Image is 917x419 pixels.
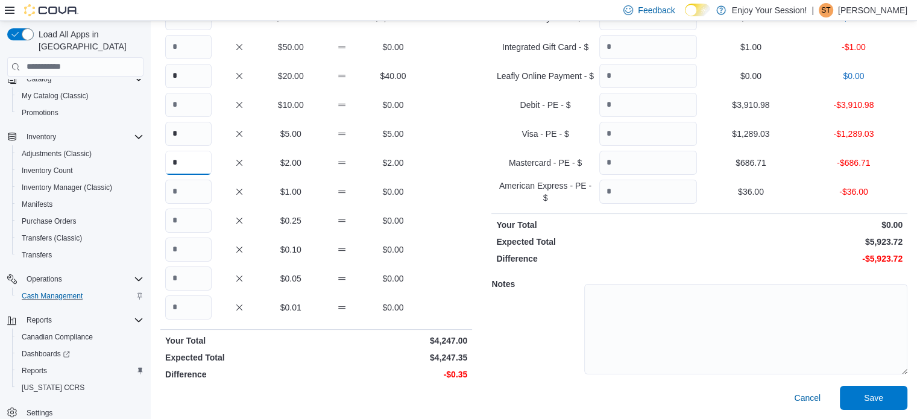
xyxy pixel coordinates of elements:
p: Difference [496,253,697,265]
span: Manifests [22,200,52,209]
img: Cova [24,4,78,16]
span: Inventory [27,132,56,142]
p: $3,910.98 [702,99,799,111]
p: $0.00 [370,244,417,256]
a: Dashboards [12,345,148,362]
span: Transfers (Classic) [17,231,143,245]
button: Inventory [2,128,148,145]
p: -$5,923.72 [702,253,903,265]
a: Inventory Manager (Classic) [17,180,117,195]
input: Quantity [599,64,697,88]
p: $1,289.03 [702,128,799,140]
a: Canadian Compliance [17,330,98,344]
button: Operations [2,271,148,288]
p: $0.00 [370,273,417,285]
span: Washington CCRS [17,380,143,395]
span: Settings [27,408,52,418]
a: My Catalog (Classic) [17,89,93,103]
p: Enjoy Your Session! [732,3,807,17]
input: Quantity [165,151,212,175]
a: Transfers [17,248,57,262]
button: Transfers (Classic) [12,230,148,247]
span: Load All Apps in [GEOGRAPHIC_DATA] [34,28,143,52]
p: $10.00 [268,99,314,111]
a: Transfers (Classic) [17,231,87,245]
span: Cash Management [22,291,83,301]
input: Quantity [165,180,212,204]
p: $0.00 [370,99,417,111]
button: Transfers [12,247,148,263]
span: ST [821,3,830,17]
p: American Express - PE - $ [496,180,594,204]
span: Inventory Manager (Classic) [17,180,143,195]
p: Difference [165,368,314,380]
span: Inventory Count [22,166,73,175]
a: Adjustments (Classic) [17,146,96,161]
span: Cancel [794,392,821,404]
p: $0.00 [370,301,417,313]
input: Quantity [165,266,212,291]
input: Quantity [165,64,212,88]
span: Inventory Manager (Classic) [22,183,112,192]
span: Manifests [17,197,143,212]
span: My Catalog (Classic) [22,91,89,101]
p: Expected Total [496,236,697,248]
span: Canadian Compliance [22,332,93,342]
span: Reports [22,366,47,376]
input: Quantity [165,93,212,117]
button: Catalog [22,72,56,86]
p: $0.00 [370,215,417,227]
span: Promotions [17,106,143,120]
p: $0.00 [370,186,417,198]
input: Quantity [165,238,212,262]
span: Promotions [22,108,58,118]
button: Cancel [789,386,825,410]
input: Dark Mode [685,4,710,16]
a: Promotions [17,106,63,120]
button: My Catalog (Classic) [12,87,148,104]
p: $0.10 [268,244,314,256]
p: $0.05 [268,273,314,285]
p: $4,247.35 [319,351,468,364]
p: $686.71 [702,157,799,169]
p: $0.01 [268,301,314,313]
button: Save [840,386,907,410]
p: | [811,3,814,17]
p: Your Total [496,219,697,231]
button: [US_STATE] CCRS [12,379,148,396]
a: [US_STATE] CCRS [17,380,89,395]
p: $50.00 [268,41,314,53]
span: Dark Mode [685,16,685,17]
a: Cash Management [17,289,87,303]
span: Purchase Orders [22,216,77,226]
p: $36.00 [702,186,799,198]
span: Feedback [638,4,675,16]
span: Canadian Compliance [17,330,143,344]
p: -$686.71 [805,157,903,169]
p: Mastercard - PE - $ [496,157,594,169]
span: Dashboards [17,347,143,361]
p: $2.00 [268,157,314,169]
span: [US_STATE] CCRS [22,383,84,392]
span: Reports [17,364,143,378]
span: Save [864,392,883,404]
p: -$0.35 [319,368,468,380]
span: Reports [27,315,52,325]
p: -$1.00 [805,41,903,53]
p: $0.25 [268,215,314,227]
div: Shannon Thompson [819,3,833,17]
input: Quantity [165,295,212,320]
span: Adjustments (Classic) [17,146,143,161]
a: Manifests [17,197,57,212]
p: $0.00 [702,219,903,231]
p: $1.00 [268,186,314,198]
span: Transfers [17,248,143,262]
button: Reports [2,312,148,329]
span: Transfers (Classic) [22,233,82,243]
input: Quantity [599,180,697,204]
button: Purchase Orders [12,213,148,230]
p: -$3,910.98 [805,99,903,111]
button: Cash Management [12,288,148,304]
button: Manifests [12,196,148,213]
p: Expected Total [165,351,314,364]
